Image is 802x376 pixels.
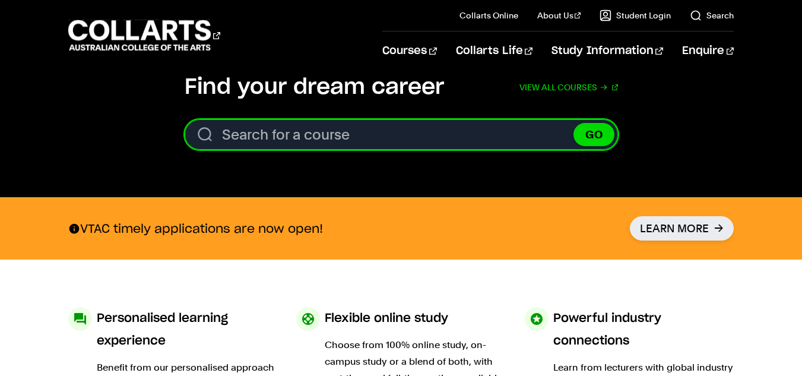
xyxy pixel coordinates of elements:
h3: Personalised learning experience [97,307,277,352]
h3: Flexible online study [325,307,448,330]
h3: Powerful industry connections [553,307,734,352]
a: View all courses [519,74,618,100]
a: Search [690,10,734,21]
a: Learn More [630,216,734,241]
a: About Us [537,10,581,21]
button: GO [573,123,614,146]
a: Study Information [551,31,663,71]
a: Enquire [682,31,734,71]
a: Collarts Online [459,10,518,21]
form: Search [185,119,618,150]
a: Courses [382,31,436,71]
h2: Find your dream career [185,74,444,100]
div: Go to homepage [68,18,220,52]
a: Collarts Life [456,31,532,71]
p: VTAC timely applications are now open! [68,221,323,236]
input: Search for a course [185,119,618,150]
a: Student Login [600,10,671,21]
